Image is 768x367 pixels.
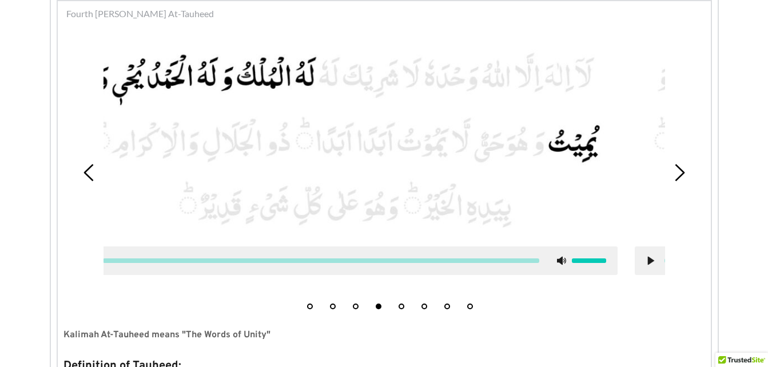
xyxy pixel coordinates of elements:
[376,304,381,309] button: 4 of 8
[330,304,336,309] button: 2 of 8
[66,7,214,21] span: Fourth [PERSON_NAME] At-Tauheed
[63,329,270,341] strong: Kalimah At-Tauheed means "The Words of Unity"
[444,304,450,309] button: 7 of 8
[353,304,359,309] button: 3 of 8
[421,304,427,309] button: 6 of 8
[399,304,404,309] button: 5 of 8
[307,304,313,309] button: 1 of 8
[467,304,473,309] button: 8 of 8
